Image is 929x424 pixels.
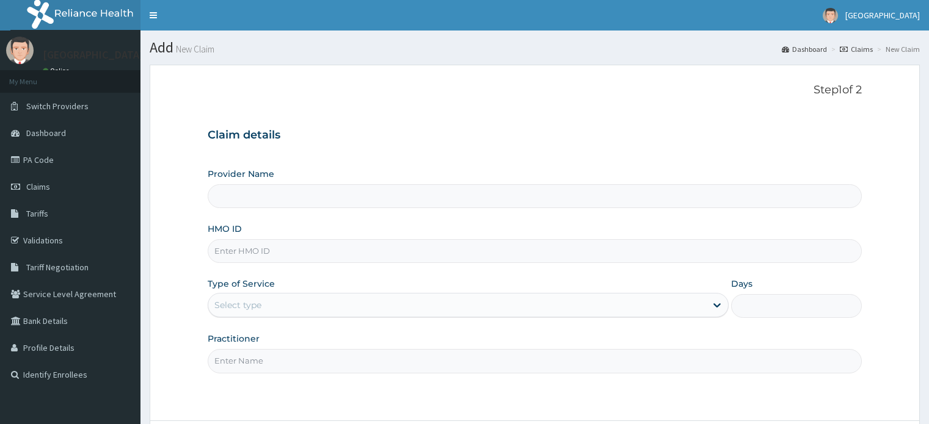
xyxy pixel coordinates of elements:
[26,208,48,219] span: Tariffs
[214,299,261,311] div: Select type
[840,44,873,54] a: Claims
[731,278,752,290] label: Days
[26,262,89,273] span: Tariff Negotiation
[208,223,242,235] label: HMO ID
[208,278,275,290] label: Type of Service
[26,101,89,112] span: Switch Providers
[208,332,260,345] label: Practitioner
[208,239,861,263] input: Enter HMO ID
[150,40,920,56] h1: Add
[782,44,827,54] a: Dashboard
[208,349,861,373] input: Enter Name
[823,8,838,23] img: User Image
[208,84,861,97] p: Step 1 of 2
[43,66,72,75] a: Online
[208,129,861,142] h3: Claim details
[6,37,34,64] img: User Image
[26,181,50,192] span: Claims
[173,45,214,54] small: New Claim
[208,168,274,180] label: Provider Name
[845,10,920,21] span: [GEOGRAPHIC_DATA]
[43,49,144,60] p: [GEOGRAPHIC_DATA]
[26,128,66,138] span: Dashboard
[874,44,920,54] li: New Claim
